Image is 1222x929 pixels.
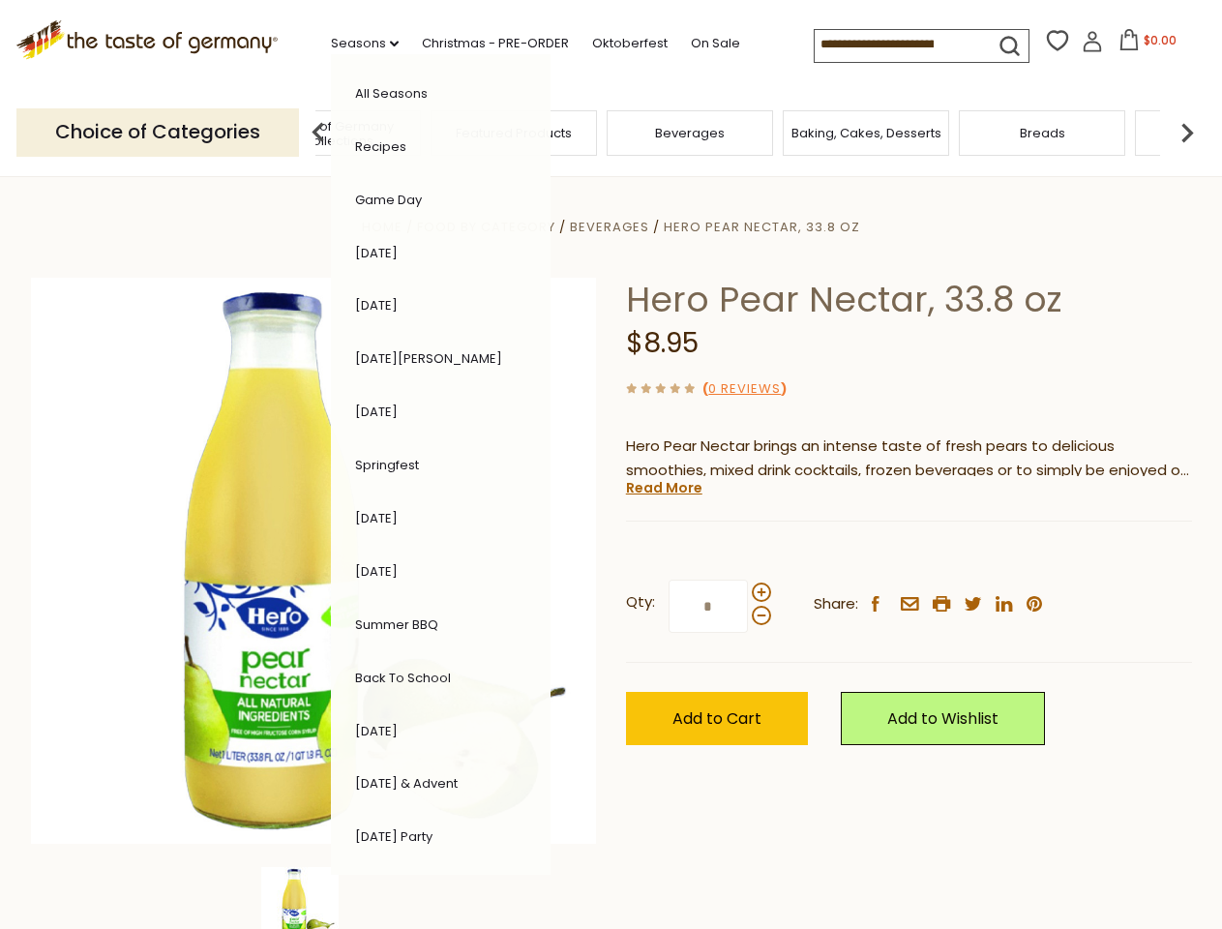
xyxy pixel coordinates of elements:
[422,33,569,54] a: Christmas - PRE-ORDER
[1107,29,1189,58] button: $0.00
[626,692,808,745] button: Add to Cart
[355,827,432,846] a: [DATE] Party
[355,349,502,368] a: [DATE][PERSON_NAME]
[708,379,781,400] a: 0 Reviews
[31,278,597,844] img: Hero Pear Nectar, 33.8 oz
[841,692,1045,745] a: Add to Wishlist
[355,669,451,687] a: Back to School
[702,379,787,398] span: ( )
[691,33,740,54] a: On Sale
[331,33,399,54] a: Seasons
[355,296,398,315] a: [DATE]
[355,722,398,740] a: [DATE]
[626,324,699,362] span: $8.95
[16,108,299,156] p: Choice of Categories
[626,278,1192,321] h1: Hero Pear Nectar, 33.8 oz
[355,84,428,103] a: All Seasons
[355,456,419,474] a: Springfest
[672,707,761,730] span: Add to Cart
[1144,32,1177,48] span: $0.00
[299,113,338,152] img: previous arrow
[626,435,1192,483] p: Hero Pear Nectar brings an intense taste of fresh pears to delicious smoothies, mixed drink cockt...
[355,774,458,793] a: [DATE] & Advent
[1168,113,1207,152] img: next arrow
[814,592,858,616] span: Share:
[355,562,398,581] a: [DATE]
[791,126,941,140] a: Baking, Cakes, Desserts
[664,218,860,236] a: Hero Pear Nectar, 33.8 oz
[626,478,702,497] a: Read More
[626,590,655,614] strong: Qty:
[655,126,725,140] a: Beverages
[592,33,668,54] a: Oktoberfest
[669,580,748,633] input: Qty:
[355,244,398,262] a: [DATE]
[355,137,406,156] a: Recipes
[355,191,422,209] a: Game Day
[355,403,398,421] a: [DATE]
[355,615,438,634] a: Summer BBQ
[570,218,649,236] a: Beverages
[1020,126,1065,140] a: Breads
[355,509,398,527] a: [DATE]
